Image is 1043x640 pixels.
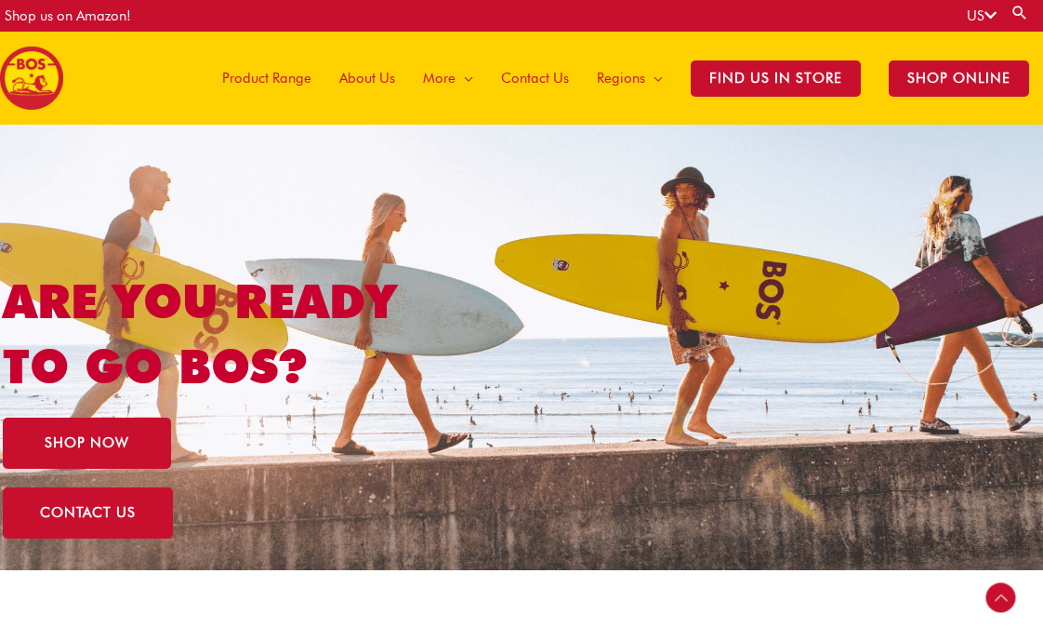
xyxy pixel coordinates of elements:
[40,506,136,520] span: CONTACT US
[3,269,472,399] h1: ARE YOU READY TO GO BOS?
[597,50,645,106] span: Regions
[3,418,171,469] a: SHOP NOW
[487,32,583,125] a: Contact Us
[325,32,409,125] a: About Us
[423,50,455,106] span: More
[583,32,677,125] a: Regions
[339,50,395,106] span: About Us
[677,32,875,125] a: Find Us in Store
[967,7,997,24] a: US
[409,32,487,125] a: More
[222,50,311,106] span: Product Range
[194,32,1043,125] nav: Site Navigation
[875,32,1043,125] a: SHOP ONLINE
[501,50,569,106] span: Contact Us
[889,60,1029,97] span: SHOP ONLINE
[208,32,325,125] a: Product Range
[3,487,173,539] a: CONTACT US
[45,436,129,450] span: SHOP NOW
[1010,4,1029,21] a: Search button
[691,60,861,97] span: Find Us in Store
